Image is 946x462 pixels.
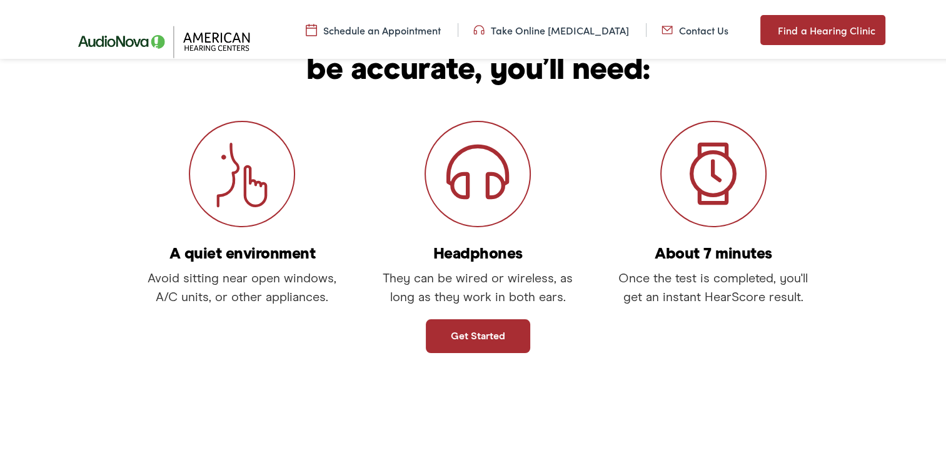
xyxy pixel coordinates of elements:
[375,267,581,304] p: They can be wired or wireless, as long as they work in both ears.
[473,21,485,34] img: utility icon
[139,244,345,259] h6: A quiet environment
[760,20,772,35] img: utility icon
[610,267,817,304] p: Once the test is completed, you'll get an instant HearScore result.
[662,21,673,34] img: utility icon
[375,244,581,259] h6: Headphones
[760,13,885,43] a: Find a Hearing Clinic
[306,21,317,34] img: utility icon
[473,21,629,34] a: Take Online [MEDICAL_DATA]
[610,244,817,259] h6: About 7 minutes
[139,267,345,304] p: Avoid sitting near open windows, A/C units, or other appliances.
[426,317,530,351] a: Get started
[662,21,728,34] a: Contact Us
[306,21,441,34] a: Schedule an Appointment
